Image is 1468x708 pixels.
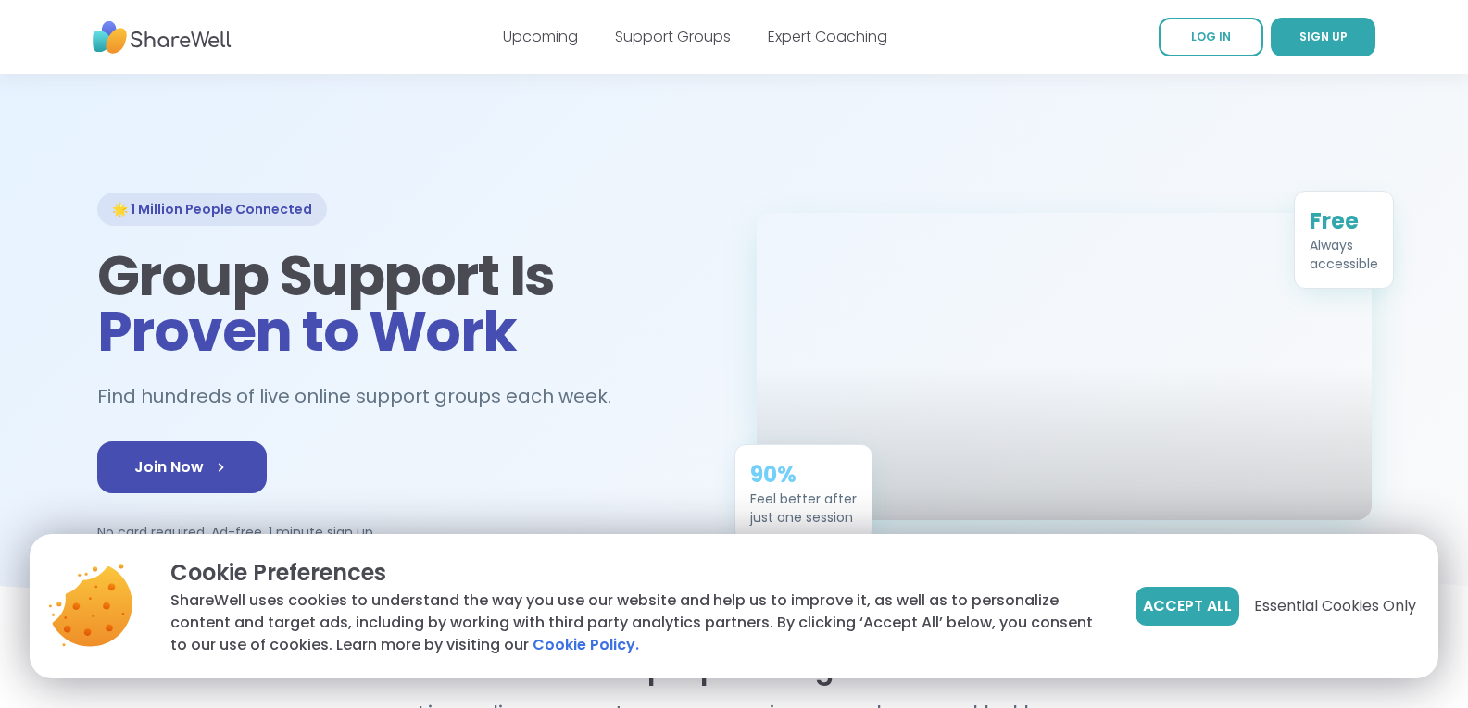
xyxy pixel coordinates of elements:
span: Join Now [134,456,230,478]
span: Essential Cookies Only [1254,595,1416,617]
span: SIGN UP [1299,29,1348,44]
button: Accept All [1136,587,1239,626]
a: SIGN UP [1271,18,1375,56]
a: LOG IN [1159,18,1263,56]
a: Upcoming [503,26,578,47]
h2: Find hundreds of live online support groups each week. [97,381,631,412]
div: 🌟 1 Million People Connected [97,193,327,226]
h2: Find people who get it [97,652,1372,686]
img: ShareWell Nav Logo [93,12,232,63]
span: LOG IN [1191,29,1231,44]
a: Cookie Policy. [533,634,639,656]
div: Free [1310,206,1378,236]
a: Support Groups [615,26,731,47]
p: No card required. Ad-free. 1 minute sign up. [97,523,712,541]
span: Proven to Work [97,292,517,370]
p: Cookie Preferences [170,556,1106,590]
div: Always accessible [1310,236,1378,273]
span: Accept All [1143,595,1232,617]
a: Join Now [97,441,267,493]
h1: Group Support Is [97,248,712,359]
div: Feel better after just one session [750,490,857,527]
p: ShareWell uses cookies to understand the way you use our website and help us to improve it, as we... [170,590,1106,656]
a: Expert Coaching [768,26,887,47]
div: 90% [750,460,857,490]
